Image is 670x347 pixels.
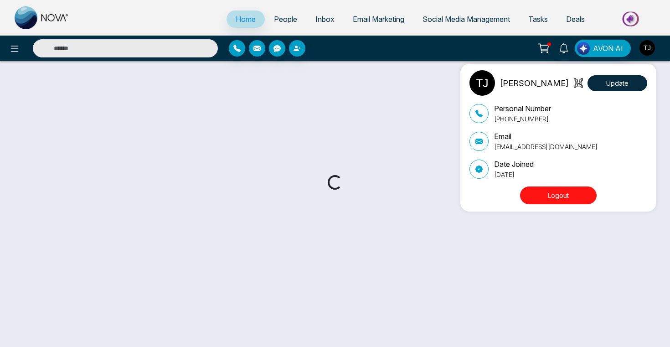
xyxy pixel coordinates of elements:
p: [EMAIL_ADDRESS][DOMAIN_NAME] [494,142,598,151]
p: [DATE] [494,170,534,179]
p: Personal Number [494,103,551,114]
p: [PERSON_NAME] [500,77,569,89]
button: Logout [520,186,597,204]
p: [PHONE_NUMBER] [494,114,551,124]
p: Date Joined [494,159,534,170]
p: Email [494,131,598,142]
button: Update [588,75,647,91]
